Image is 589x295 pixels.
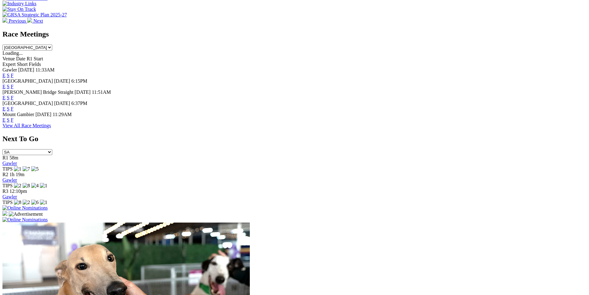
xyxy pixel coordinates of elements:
[36,112,52,117] span: [DATE]
[40,183,47,189] img: 1
[2,112,34,117] span: Mount Gambier
[17,62,28,67] span: Short
[2,183,13,188] span: TIPS
[2,172,8,177] span: R2
[18,67,34,72] span: [DATE]
[7,84,10,89] a: S
[2,106,6,111] a: E
[7,117,10,123] a: S
[2,67,17,72] span: Gawler
[31,200,39,205] img: 6
[75,89,91,95] span: [DATE]
[2,189,8,194] span: R3
[2,211,7,216] img: 15187_Greyhounds_GreysPlayCentral_Resize_SA_WebsiteBanner_300x115_2025.jpg
[23,166,30,172] img: 7
[2,200,13,205] span: TIPS
[31,166,39,172] img: 5
[2,117,6,123] a: E
[2,135,587,143] h2: Next To Go
[2,73,6,78] a: E
[54,101,70,106] span: [DATE]
[10,155,18,160] span: 58m
[7,95,10,100] a: S
[11,95,14,100] a: F
[9,18,26,24] span: Previous
[71,78,87,84] span: 6:15PM
[33,18,43,24] span: Next
[2,50,23,56] span: Loading...
[14,166,21,172] img: 1
[10,172,24,177] span: 1h 19m
[2,62,16,67] span: Expert
[7,106,10,111] a: S
[2,177,17,183] a: Gawler
[2,56,15,61] span: Venue
[2,84,6,89] a: E
[23,200,30,205] img: 2
[11,73,14,78] a: F
[2,155,8,160] span: R1
[2,78,53,84] span: [GEOGRAPHIC_DATA]
[2,194,17,199] a: Gawler
[2,12,67,18] img: GRSA Strategic Plan 2025-27
[36,67,55,72] span: 11:33AM
[2,30,587,38] h2: Race Meetings
[11,106,14,111] a: F
[2,95,6,100] a: E
[2,18,7,23] img: chevron-left-pager-white.svg
[2,217,48,223] img: Online Nominations
[27,18,32,23] img: chevron-right-pager-white.svg
[2,205,48,211] img: Online Nominations
[11,117,14,123] a: F
[54,78,70,84] span: [DATE]
[92,89,111,95] span: 11:51AM
[71,101,87,106] span: 6:37PM
[16,56,25,61] span: Date
[7,73,10,78] a: S
[2,1,36,7] img: Industry Links
[2,161,17,166] a: Gawler
[11,84,14,89] a: F
[27,56,43,61] span: R1 Start
[14,183,21,189] img: 2
[27,18,43,24] a: Next
[2,18,27,24] a: Previous
[2,89,73,95] span: [PERSON_NAME] Bridge Straight
[9,211,43,217] img: Advertisement
[31,183,39,189] img: 4
[2,7,36,12] img: Stay On Track
[2,166,13,171] span: TIPS
[2,101,53,106] span: [GEOGRAPHIC_DATA]
[14,200,21,205] img: 8
[23,183,30,189] img: 8
[2,123,51,128] a: View All Race Meetings
[10,189,27,194] span: 12:10pm
[53,112,72,117] span: 11:29AM
[40,200,47,205] img: 1
[29,62,41,67] span: Fields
